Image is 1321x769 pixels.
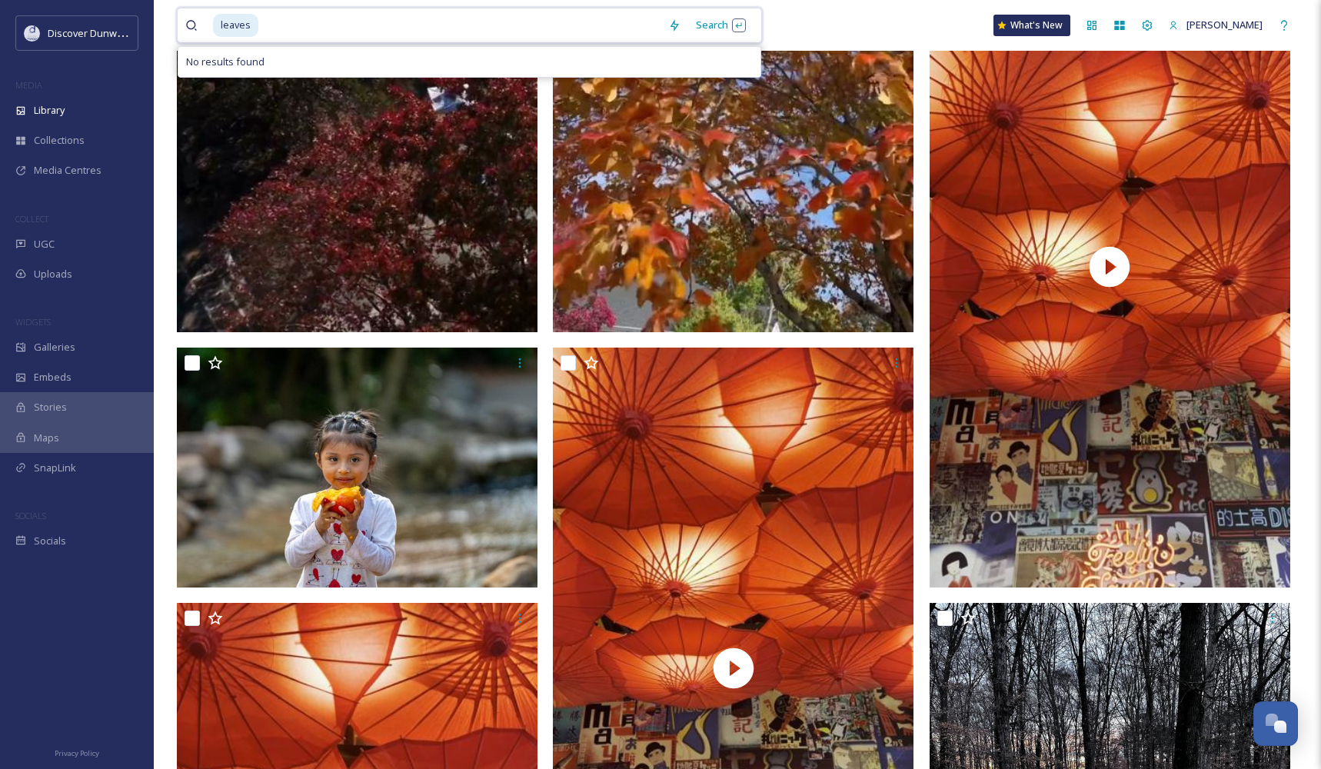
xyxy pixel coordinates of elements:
[688,10,754,40] div: Search
[55,743,99,761] a: Privacy Policy
[34,340,75,355] span: Galleries
[15,213,48,225] span: COLLECT
[55,748,99,758] span: Privacy Policy
[34,267,72,281] span: Uploads
[34,237,55,251] span: UGC
[34,103,65,118] span: Library
[1186,18,1263,32] span: [PERSON_NAME]
[34,534,66,548] span: Socials
[15,510,46,521] span: SOCIALS
[186,55,265,69] span: No results found
[34,461,76,475] span: SnapLink
[1161,10,1270,40] a: [PERSON_NAME]
[1253,701,1298,746] button: Open Chat
[48,25,140,40] span: Discover Dunwoody
[177,348,537,588] img: FoodTrucks-46.jpg
[34,400,67,414] span: Stories
[15,316,51,328] span: WIDGETS
[34,133,85,148] span: Collections
[34,370,72,384] span: Embeds
[213,14,258,36] span: leaves
[34,431,59,445] span: Maps
[993,15,1070,36] a: What's New
[15,79,42,91] span: MEDIA
[34,163,101,178] span: Media Centres
[25,25,40,41] img: 696246f7-25b9-4a35-beec-0db6f57a4831.png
